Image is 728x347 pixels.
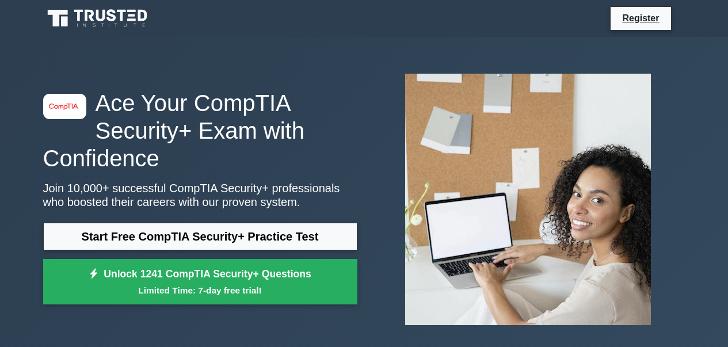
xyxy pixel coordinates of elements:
[43,89,357,172] h1: Ace Your CompTIA Security+ Exam with Confidence
[43,259,357,305] a: Unlock 1241 CompTIA Security+ QuestionsLimited Time: 7-day free trial!
[615,11,666,25] a: Register
[43,181,357,209] p: Join 10,000+ successful CompTIA Security+ professionals who boosted their careers with our proven...
[43,223,357,250] a: Start Free CompTIA Security+ Practice Test
[58,284,343,297] small: Limited Time: 7-day free trial!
